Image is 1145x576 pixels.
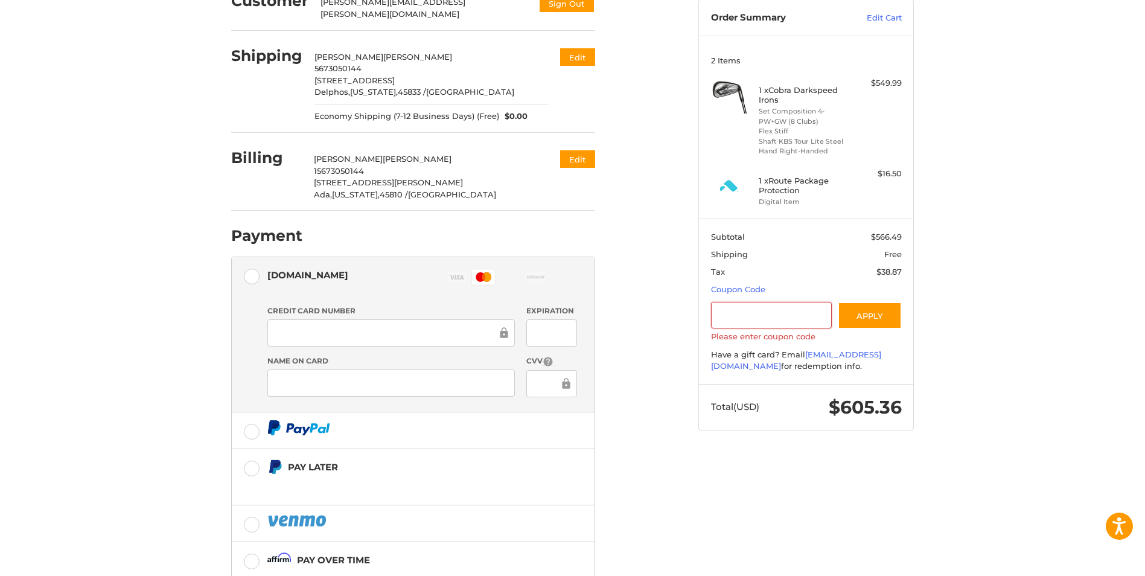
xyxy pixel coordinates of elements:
[759,136,851,147] li: Shaft KBS Tour Lite Steel
[231,226,302,245] h2: Payment
[314,63,362,73] span: 5673050144
[267,420,330,435] img: PayPal icon
[267,513,329,528] img: PayPal icon
[560,150,595,168] button: Edit
[711,284,765,294] a: Coupon Code
[408,190,496,199] span: [GEOGRAPHIC_DATA]
[871,232,902,242] span: $566.49
[314,87,350,97] span: Delphos,
[499,110,528,123] span: $0.00
[314,154,383,164] span: [PERSON_NAME]
[267,306,515,316] label: Credit Card Number
[711,302,832,329] input: Gift Certificate or Coupon Code
[314,178,463,187] span: [STREET_ADDRESS][PERSON_NAME]
[838,302,902,329] button: Apply
[711,331,902,341] label: Please enter coupon code
[526,356,576,367] label: CVV
[759,197,851,207] li: Digital Item
[314,52,383,62] span: [PERSON_NAME]
[350,87,398,97] span: [US_STATE],
[711,249,748,259] span: Shipping
[426,87,514,97] span: [GEOGRAPHIC_DATA]
[759,126,851,136] li: Flex Stiff
[526,306,576,316] label: Expiration
[759,85,851,105] h4: 1 x Cobra Darkspeed Irons
[267,459,282,475] img: Pay Later icon
[398,87,426,97] span: 45833 /
[380,190,408,199] span: 45810 /
[314,190,332,199] span: Ada,
[314,110,499,123] span: Economy Shipping (7-12 Business Days) (Free)
[759,176,851,196] h4: 1 x Route Package Protection
[854,168,902,180] div: $16.50
[759,106,851,126] li: Set Composition 4-PW+GW (8 Clubs)
[267,356,515,366] label: Name on Card
[231,149,302,167] h2: Billing
[841,12,902,24] a: Edit Cart
[297,550,370,570] div: Pay over time
[288,457,519,477] div: Pay Later
[711,349,902,373] div: Have a gift card? Email for redemption info.
[711,12,841,24] h3: Order Summary
[876,267,902,277] span: $38.87
[383,154,451,164] span: [PERSON_NAME]
[711,267,725,277] span: Tax
[854,77,902,89] div: $549.99
[560,48,595,66] button: Edit
[711,232,745,242] span: Subtotal
[267,479,520,490] iframe: PayPal Message 1
[759,146,851,156] li: Hand Right-Handed
[383,52,452,62] span: [PERSON_NAME]
[267,552,292,568] img: Affirm icon
[829,396,902,418] span: $605.36
[231,46,302,65] h2: Shipping
[314,166,364,176] span: 15673050144
[884,249,902,259] span: Free
[711,56,902,65] h3: 2 Items
[332,190,380,199] span: [US_STATE],
[711,401,759,412] span: Total (USD)
[314,75,395,85] span: [STREET_ADDRESS]
[267,265,348,285] div: [DOMAIN_NAME]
